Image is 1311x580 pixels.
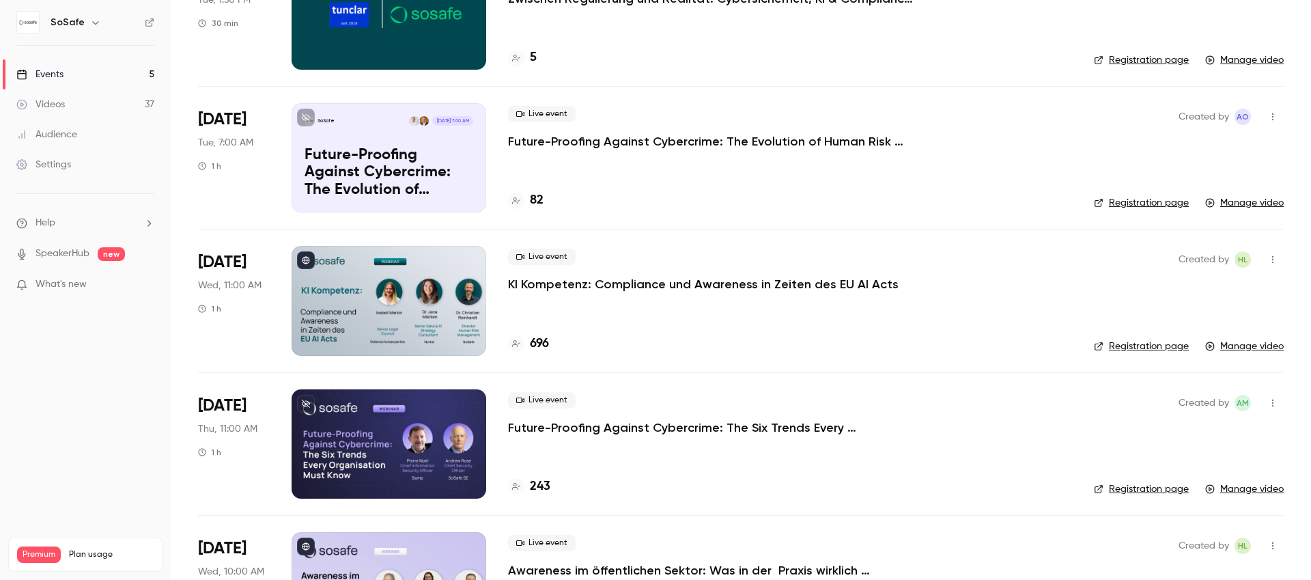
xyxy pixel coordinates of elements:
span: [DATE] [198,395,246,417]
a: 696 [508,335,549,353]
h4: 243 [530,478,550,496]
span: Created by [1179,251,1229,268]
a: Future-Proofing Against Cybercrime: The Evolution of Human Risk Management [508,133,918,150]
a: Registration page [1094,196,1189,210]
span: new [98,247,125,261]
span: What's new [36,277,87,292]
a: Registration page [1094,53,1189,67]
span: Live event [508,249,576,265]
span: Helena Laubenstein [1235,538,1251,554]
div: 1 h [198,303,221,314]
p: SoSafe [318,118,335,124]
span: [DATE] 7:00 AM [432,116,473,126]
img: SoSafe [17,12,39,33]
span: Created by [1179,395,1229,411]
span: Live event [508,535,576,551]
a: Manage video [1205,482,1284,496]
a: KI Kompetenz: Compliance und Awareness in Zeiten des EU AI Acts [508,276,899,292]
span: Live event [508,106,576,122]
a: 82 [508,191,544,210]
a: Future-Proofing Against Cybercrime: The Evolution of Human Risk ManagementSoSafeDaniel Schneersoh... [292,103,486,212]
span: Thu, 11:00 AM [198,422,257,436]
a: Registration page [1094,340,1189,353]
h4: 5 [530,49,537,67]
span: AM [1237,395,1249,411]
h4: 696 [530,335,549,353]
div: Jun 18 Wed, 11:00 AM (Europe/Berlin) [198,246,270,355]
span: [DATE] [198,109,246,130]
span: Live event [508,392,576,409]
div: Videos [16,98,65,111]
img: Daniel Schneersohn [419,116,429,126]
a: 5 [508,49,537,67]
a: SpeakerHub [36,247,89,261]
div: 1 h [198,447,221,458]
span: HL [1238,538,1247,554]
span: Tue, 7:00 AM [198,136,253,150]
span: Wed, 10:00 AM [198,565,264,579]
a: Future-Proofing Against Cybercrime: The Six Trends Every Organisation Must Know [508,419,918,436]
p: Future-Proofing Against Cybercrime: The Evolution of Human Risk Management [305,147,473,199]
li: help-dropdown-opener [16,216,154,230]
span: Premium [17,547,61,563]
span: Created by [1179,109,1229,125]
div: 1 h [198,161,221,171]
div: Jul 1 Tue, 11:00 AM (Asia/Dhaka) [198,103,270,212]
a: Awareness im öffentlichen Sektor: Was in der Praxis wirklich funktioniert [508,562,918,579]
span: Wed, 11:00 AM [198,279,262,292]
a: Registration page [1094,482,1189,496]
span: Helena Laubenstein [1235,251,1251,268]
a: Manage video [1205,340,1284,353]
span: AO [1237,109,1249,125]
div: 30 min [198,18,238,29]
span: HL [1238,251,1247,268]
div: Jun 12 Thu, 11:00 AM (Europe/Amsterdam) [198,389,270,499]
img: Jonas Beckmann [409,116,419,126]
span: [DATE] [198,251,246,273]
span: Alba Oni [1235,109,1251,125]
span: Plan usage [69,549,154,560]
div: Settings [16,158,71,171]
h6: SoSafe [51,16,85,29]
span: Created by [1179,538,1229,554]
iframe: Noticeable Trigger [138,279,154,291]
a: Manage video [1205,53,1284,67]
a: Manage video [1205,196,1284,210]
span: Help [36,216,55,230]
div: Audience [16,128,77,141]
span: [DATE] [198,538,246,560]
div: Events [16,68,64,81]
a: 243 [508,478,550,496]
span: Amelia Mesli [1235,395,1251,411]
h4: 82 [530,191,544,210]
